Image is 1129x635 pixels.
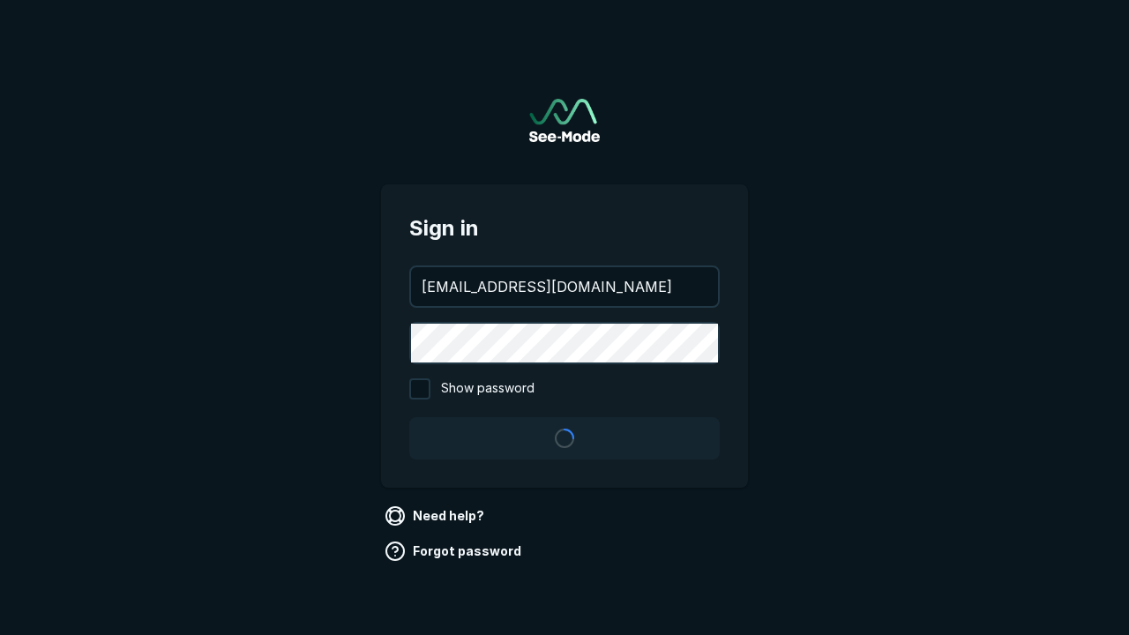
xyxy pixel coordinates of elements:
a: Need help? [381,502,491,530]
span: Sign in [409,213,720,244]
span: Show password [441,378,535,400]
input: your@email.com [411,267,718,306]
img: See-Mode Logo [529,99,600,142]
a: Forgot password [381,537,528,565]
a: Go to sign in [529,99,600,142]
